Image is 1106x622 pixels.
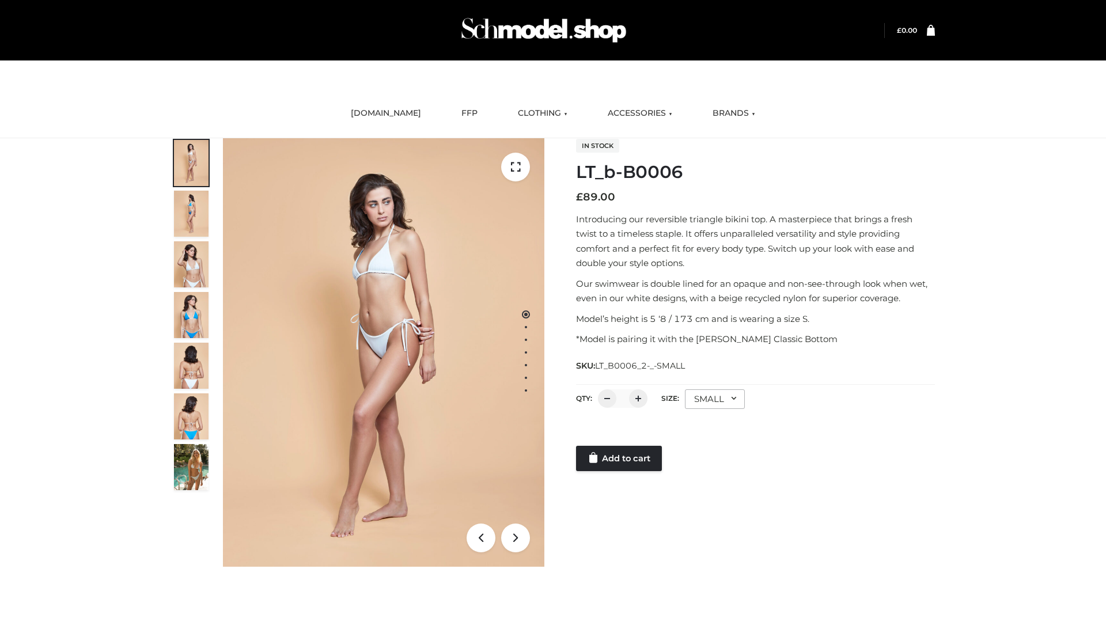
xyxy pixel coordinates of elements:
[897,26,917,35] a: £0.00
[576,359,686,373] span: SKU:
[897,26,902,35] span: £
[595,361,685,371] span: LT_B0006_2-_-SMALL
[174,140,209,186] img: ArielClassicBikiniTop_CloudNine_AzureSky_OW114ECO_1-scaled.jpg
[897,26,917,35] bdi: 0.00
[576,332,935,347] p: *Model is pairing it with the [PERSON_NAME] Classic Bottom
[174,241,209,287] img: ArielClassicBikiniTop_CloudNine_AzureSky_OW114ECO_3-scaled.jpg
[685,389,745,409] div: SMALL
[704,101,764,126] a: BRANDS
[342,101,430,126] a: [DOMAIN_NAME]
[576,212,935,271] p: Introducing our reversible triangle bikini top. A masterpiece that brings a fresh twist to a time...
[576,312,935,327] p: Model’s height is 5 ‘8 / 173 cm and is wearing a size S.
[174,292,209,338] img: ArielClassicBikiniTop_CloudNine_AzureSky_OW114ECO_4-scaled.jpg
[599,101,681,126] a: ACCESSORIES
[453,101,486,126] a: FFP
[576,446,662,471] a: Add to cart
[576,191,583,203] span: £
[174,393,209,439] img: ArielClassicBikiniTop_CloudNine_AzureSky_OW114ECO_8-scaled.jpg
[661,394,679,403] label: Size:
[576,394,592,403] label: QTY:
[576,139,619,153] span: In stock
[576,162,935,183] h1: LT_b-B0006
[174,191,209,237] img: ArielClassicBikiniTop_CloudNine_AzureSky_OW114ECO_2-scaled.jpg
[223,138,544,567] img: ArielClassicBikiniTop_CloudNine_AzureSky_OW114ECO_1
[457,7,630,53] img: Schmodel Admin 964
[576,191,615,203] bdi: 89.00
[174,444,209,490] img: Arieltop_CloudNine_AzureSky2.jpg
[509,101,576,126] a: CLOTHING
[174,343,209,389] img: ArielClassicBikiniTop_CloudNine_AzureSky_OW114ECO_7-scaled.jpg
[576,276,935,306] p: Our swimwear is double lined for an opaque and non-see-through look when wet, even in our white d...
